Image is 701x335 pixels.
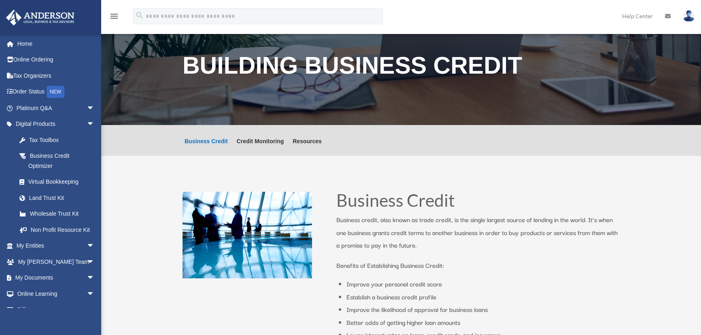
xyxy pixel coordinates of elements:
[47,86,64,98] div: NEW
[6,84,107,100] a: Order StatusNEW
[6,100,107,116] a: Platinum Q&Aarrow_drop_down
[4,10,77,25] img: Anderson Advisors Platinum Portal
[336,259,620,272] p: Benefits of Establishing Business Credit:
[87,286,103,302] span: arrow_drop_down
[683,10,695,22] img: User Pic
[87,254,103,270] span: arrow_drop_down
[109,14,119,21] a: menu
[87,270,103,286] span: arrow_drop_down
[109,11,119,21] i: menu
[346,278,620,290] li: Improve your personal credit score
[11,174,107,190] a: Virtual Bookkeeping
[237,138,284,156] a: Credit Monitoring
[28,151,93,171] div: Business Credit Optimizer
[346,316,620,329] li: Better odds of getting higher loan amounts
[11,132,107,148] a: Tax Toolbox
[11,190,107,206] a: Land Trust Kit
[293,138,322,156] a: Resources
[6,302,107,318] a: Billingarrow_drop_down
[6,116,107,132] a: Digital Productsarrow_drop_down
[87,100,103,117] span: arrow_drop_down
[11,148,103,174] a: Business Credit Optimizer
[6,36,107,52] a: Home
[87,302,103,318] span: arrow_drop_down
[346,303,620,316] li: Improve the likelihood of approval for business loans
[28,193,97,203] div: Land Trust Kit
[87,116,103,133] span: arrow_drop_down
[336,213,620,259] p: Business credit, also known as trade credit, is the single largest source of lending in the world...
[336,192,620,213] h1: Business Credit
[28,209,97,219] div: Wholesale Trust Kit
[11,206,107,222] a: Wholesale Trust Kit
[6,254,107,270] a: My [PERSON_NAME] Teamarrow_drop_down
[6,286,107,302] a: Online Learningarrow_drop_down
[6,52,107,68] a: Online Ordering
[185,138,228,156] a: Business Credit
[87,238,103,254] span: arrow_drop_down
[183,54,620,82] h1: Building Business Credit
[6,238,107,254] a: My Entitiesarrow_drop_down
[6,68,107,84] a: Tax Organizers
[28,135,97,145] div: Tax Toolbox
[135,11,144,20] i: search
[183,192,312,278] img: business people talking in office
[6,270,107,286] a: My Documentsarrow_drop_down
[11,222,107,238] a: Non Profit Resource Kit
[346,290,620,303] li: Establish a business credit profile
[28,177,97,187] div: Virtual Bookkeeping
[28,225,97,235] div: Non Profit Resource Kit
